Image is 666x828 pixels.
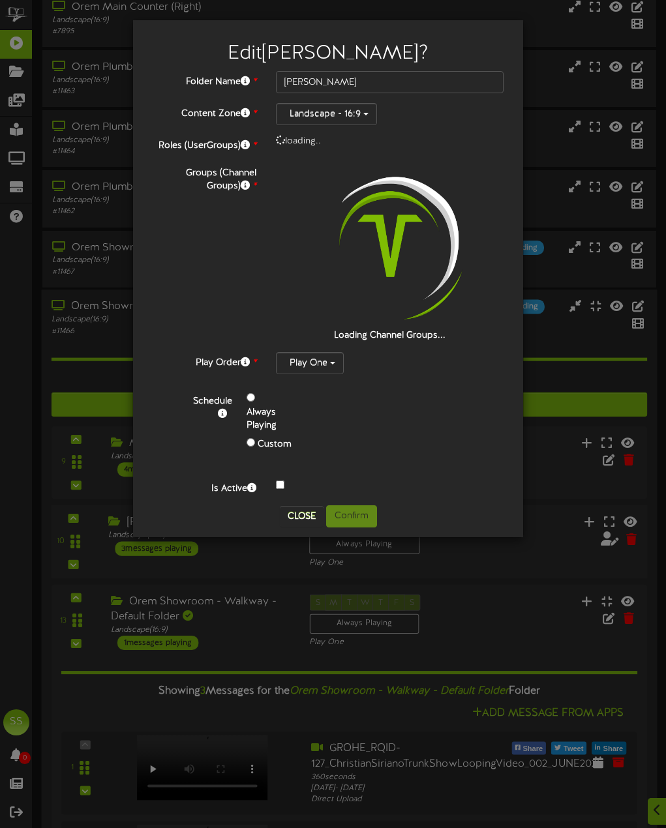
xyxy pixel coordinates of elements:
[193,396,232,406] b: Schedule
[276,71,504,93] input: Folder Name
[143,478,266,495] label: Is Active
[326,505,377,527] button: Confirm
[334,331,446,340] strong: Loading Channel Groups...
[247,406,292,432] label: Always Playing
[153,43,504,65] h2: Edit [PERSON_NAME] ?
[143,162,266,193] label: Groups (Channel Groups)
[143,103,266,121] label: Content Zone
[266,135,513,148] div: loading..
[276,352,344,374] button: Play One
[276,103,377,125] button: Landscape - 16:9
[258,438,292,451] label: Custom
[280,506,324,527] button: Close
[143,135,266,153] label: Roles (UserGroups)
[143,71,266,89] label: Folder Name
[143,352,266,370] label: Play Order
[307,162,474,329] img: loading-spinner-2.png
